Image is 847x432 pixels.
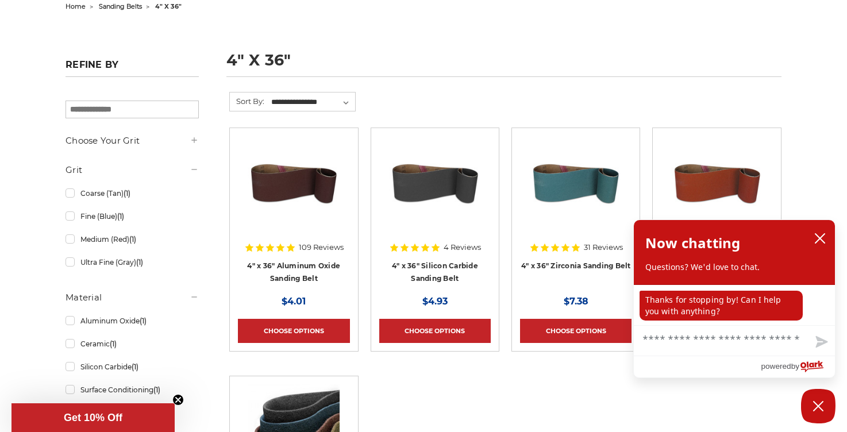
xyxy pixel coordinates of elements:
[110,340,117,348] span: (1)
[248,136,340,228] img: 4" x 36" Aluminum Oxide Sanding Belt
[640,291,803,321] p: Thanks for stopping by! Can I help you with anything?
[129,235,136,244] span: (1)
[520,136,632,248] a: 4" x 36" Zirconia Sanding Belt
[379,319,491,343] a: Choose Options
[661,136,772,248] a: 4" x 36" Ceramic Sanding Belt
[66,334,199,354] a: Ceramic
[230,92,264,110] label: Sort By:
[422,296,448,307] span: $4.93
[136,258,143,267] span: (1)
[645,232,740,254] h2: Now chatting
[269,94,355,111] select: Sort By:
[172,394,184,406] button: Close teaser
[66,163,199,177] h5: Grit
[66,311,199,331] a: Aluminum Oxide
[282,296,306,307] span: $4.01
[520,319,632,343] a: Choose Options
[801,389,836,423] button: Close Chatbox
[155,2,182,10] span: 4" x 36"
[64,412,122,423] span: Get 10% Off
[761,356,835,377] a: Powered by Olark
[238,319,349,343] a: Choose Options
[530,136,622,228] img: 4" x 36" Zirconia Sanding Belt
[66,380,199,400] a: Surface Conditioning
[153,385,160,394] span: (1)
[66,291,199,304] h5: Material
[11,403,175,432] div: Get 10% OffClose teaser
[132,362,138,371] span: (1)
[379,136,491,248] a: 4" x 36" Silicon Carbide File Belt
[811,230,829,247] button: close chatbox
[66,59,199,77] h5: Refine by
[117,212,124,221] span: (1)
[99,2,142,10] a: sanding belts
[389,136,481,228] img: 4" x 36" Silicon Carbide File Belt
[124,189,130,198] span: (1)
[633,219,836,378] div: olark chatbox
[299,244,344,251] span: 109 Reviews
[226,52,781,77] h1: 4" x 36"
[806,329,835,356] button: Send message
[584,244,623,251] span: 31 Reviews
[66,206,199,226] a: Fine (Blue)
[392,261,478,283] a: 4" x 36" Silicon Carbide Sanding Belt
[238,136,349,248] a: 4" x 36" Aluminum Oxide Sanding Belt
[66,357,199,377] a: Silicon Carbide
[634,285,835,325] div: chat
[791,359,799,373] span: by
[140,317,147,325] span: (1)
[444,244,481,251] span: 4 Reviews
[66,403,199,423] a: Zirconia
[66,134,199,148] h5: Choose Your Grit
[564,296,588,307] span: $7.38
[66,229,199,249] a: Medium (Red)
[671,136,763,228] img: 4" x 36" Ceramic Sanding Belt
[761,359,791,373] span: powered
[521,261,631,270] a: 4" x 36" Zirconia Sanding Belt
[645,261,823,273] p: Questions? We'd love to chat.
[66,183,199,203] a: Coarse (Tan)
[66,2,86,10] a: home
[66,252,199,272] a: Ultra Fine (Gray)
[247,261,340,283] a: 4" x 36" Aluminum Oxide Sanding Belt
